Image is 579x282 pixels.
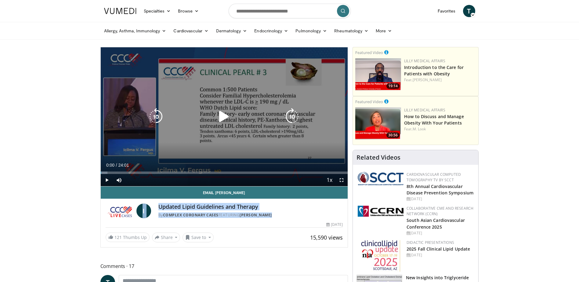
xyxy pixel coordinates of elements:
[434,5,459,17] a: Favorites
[407,217,465,230] a: South Asian Cardiovascular Conference 2025
[251,25,292,37] a: Endocrinology
[372,25,396,37] a: More
[158,212,343,218] div: By FEATURING
[240,212,272,218] a: [PERSON_NAME]
[114,234,122,240] span: 121
[106,163,114,168] span: 0:00
[101,186,348,199] a: Email [PERSON_NAME]
[407,252,473,258] div: [DATE]
[326,222,343,227] div: [DATE]
[404,64,464,77] a: Introduction to the Care for Patients with Obesity
[229,4,351,18] input: Search topics, interventions
[355,107,401,139] a: 30:56
[407,172,461,183] a: Cardiovascular Computed Tomography TV by SCCT
[116,163,117,168] span: /
[174,5,202,17] a: Browse
[361,240,400,272] img: d65bce67-f81a-47c5-b47d-7b8806b59ca8.jpg.150x105_q85_autocrop_double_scale_upscale_version-0.2.jpg
[100,262,348,270] span: Comments 17
[101,172,348,174] div: Progress Bar
[113,174,125,186] button: Mute
[104,8,136,14] img: VuMedi Logo
[413,126,426,132] a: M. Look
[101,174,113,186] button: Play
[136,204,151,218] a: I
[407,196,473,202] div: [DATE]
[292,25,331,37] a: Pulmonology
[404,114,464,126] a: How to Discuss and Manage Obesity With Your Patients
[386,83,400,89] span: 19:14
[355,50,383,55] small: Featured Video
[158,204,343,210] h4: Updated Lipid Guidelines and Therapy
[118,163,129,168] span: 24:01
[106,233,150,242] a: 121 Thumbs Up
[335,174,348,186] button: Fullscreen
[463,5,475,17] a: T
[355,58,401,90] a: 19:14
[331,25,372,37] a: Rheumatology
[100,25,170,37] a: Allergy, Asthma, Immunology
[170,25,212,37] a: Cardiovascular
[140,5,175,17] a: Specialties
[404,77,476,83] div: Feat.
[404,107,445,113] a: Lilly Medical Affairs
[404,58,445,63] a: Lilly Medical Affairs
[413,77,442,82] a: [PERSON_NAME]
[407,206,473,216] a: Collaborative CME and Research Network (CCRN)
[356,154,400,161] h4: Related Videos
[355,107,401,139] img: c98a6a29-1ea0-4bd5-8cf5-4d1e188984a7.png.150x105_q85_crop-smart_upscale.png
[101,47,348,186] video-js: Video Player
[355,99,383,104] small: Featured Video
[386,132,400,138] span: 30:56
[152,233,180,242] button: Share
[183,233,214,242] button: Save to
[310,234,343,241] span: 15,590 views
[212,25,251,37] a: Dermatology
[163,212,219,218] a: Complex Coronary Cases
[407,246,470,252] a: 2025 Fall Clinical Lipid Update
[407,230,473,236] div: [DATE]
[407,183,473,196] a: 8th Annual Cardiovascular Disease Prevention Symposium
[358,172,403,185] img: 51a70120-4f25-49cc-93a4-67582377e75f.png.150x105_q85_autocrop_double_scale_upscale_version-0.2.png
[323,174,335,186] button: Playback Rate
[358,206,403,217] img: a04ee3ba-8487-4636-b0fb-5e8d268f3737.png.150x105_q85_autocrop_double_scale_upscale_version-0.2.png
[404,126,476,132] div: Feat.
[407,240,473,245] div: Didactic Presentations
[106,204,134,218] img: Complex Coronary Cases
[355,58,401,90] img: acc2e291-ced4-4dd5-b17b-d06994da28f3.png.150x105_q85_crop-smart_upscale.png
